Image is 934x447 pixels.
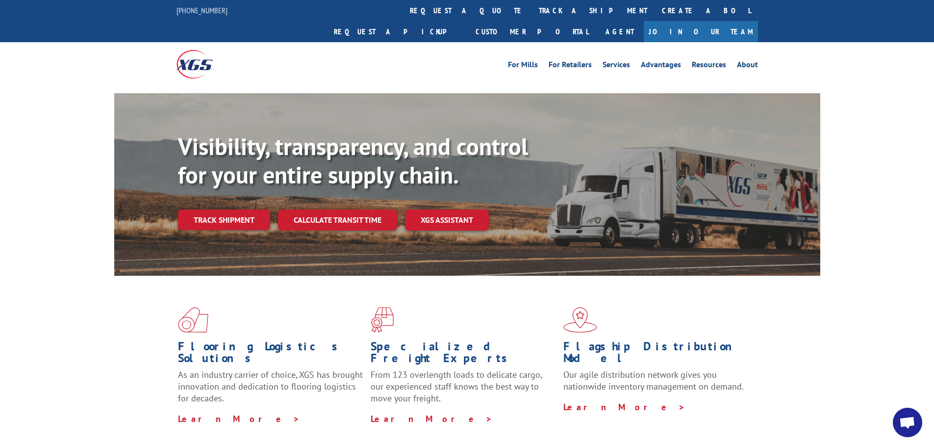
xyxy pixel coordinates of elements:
a: XGS ASSISTANT [405,210,489,231]
a: About [737,61,758,72]
a: Learn More > [371,413,493,424]
a: Services [603,61,630,72]
img: xgs-icon-focused-on-flooring-red [371,307,394,333]
a: Join Our Team [644,21,758,42]
a: Agent [596,21,644,42]
a: For Retailers [549,61,592,72]
a: [PHONE_NUMBER] [177,5,227,15]
a: For Mills [508,61,538,72]
h1: Specialized Freight Experts [371,341,556,369]
p: From 123 overlength loads to delicate cargo, our experienced staff knows the best way to move you... [371,369,556,413]
img: xgs-icon-total-supply-chain-intelligence-red [178,307,208,333]
a: Calculate transit time [278,210,397,231]
a: Learn More > [178,413,300,424]
a: Resources [692,61,726,72]
h1: Flagship Distribution Model [563,341,749,369]
a: Advantages [641,61,681,72]
a: Track shipment [178,210,270,230]
img: xgs-icon-flagship-distribution-model-red [563,307,597,333]
a: Request a pickup [327,21,468,42]
h1: Flooring Logistics Solutions [178,341,363,369]
span: As an industry carrier of choice, XGS has brought innovation and dedication to flooring logistics... [178,369,363,404]
div: Open chat [893,408,922,437]
a: Customer Portal [468,21,596,42]
span: Our agile distribution network gives you nationwide inventory management on demand. [563,369,744,392]
b: Visibility, transparency, and control for your entire supply chain. [178,131,528,190]
a: Learn More > [563,401,685,413]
